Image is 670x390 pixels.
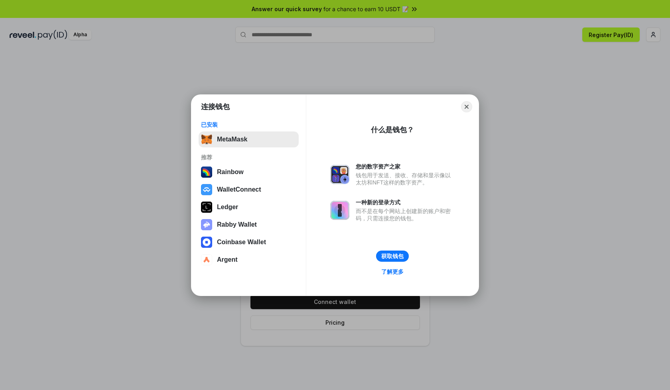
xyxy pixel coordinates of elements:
[201,184,212,195] img: svg+xml,%3Csvg%20width%3D%2228%22%20height%3D%2228%22%20viewBox%3D%220%200%2028%2028%22%20fill%3D...
[199,182,299,198] button: WalletConnect
[201,102,230,112] h1: 连接钱包
[330,201,349,220] img: svg+xml,%3Csvg%20xmlns%3D%22http%3A%2F%2Fwww.w3.org%2F2000%2Fsvg%22%20fill%3D%22none%22%20viewBox...
[201,202,212,213] img: svg+xml,%3Csvg%20xmlns%3D%22http%3A%2F%2Fwww.w3.org%2F2000%2Fsvg%22%20width%3D%2228%22%20height%3...
[199,199,299,215] button: Ledger
[381,253,404,260] div: 获取钱包
[201,219,212,230] img: svg+xml,%3Csvg%20xmlns%3D%22http%3A%2F%2Fwww.w3.org%2F2000%2Fsvg%22%20fill%3D%22none%22%20viewBox...
[201,167,212,178] img: svg+xml,%3Csvg%20width%3D%22120%22%20height%3D%22120%22%20viewBox%3D%220%200%20120%20120%22%20fil...
[217,221,257,228] div: Rabby Wallet
[376,251,409,262] button: 获取钱包
[199,252,299,268] button: Argent
[201,154,296,161] div: 推荐
[461,101,472,112] button: Close
[199,164,299,180] button: Rainbow
[199,131,299,147] button: MetaMask
[217,204,238,211] div: Ledger
[356,208,455,222] div: 而不是在每个网站上创建新的账户和密码，只需连接您的钱包。
[199,234,299,250] button: Coinbase Wallet
[201,237,212,248] img: svg+xml,%3Csvg%20width%3D%2228%22%20height%3D%2228%22%20viewBox%3D%220%200%2028%2028%22%20fill%3D...
[376,267,408,277] a: 了解更多
[356,163,455,170] div: 您的数字资产之家
[199,217,299,233] button: Rabby Wallet
[217,256,238,263] div: Argent
[217,186,261,193] div: WalletConnect
[201,134,212,145] img: svg+xml,%3Csvg%20fill%3D%22none%22%20height%3D%2233%22%20viewBox%3D%220%200%2035%2033%22%20width%...
[371,125,414,135] div: 什么是钱包？
[381,268,404,275] div: 了解更多
[201,121,296,128] div: 已安装
[201,254,212,265] img: svg+xml,%3Csvg%20width%3D%2228%22%20height%3D%2228%22%20viewBox%3D%220%200%2028%2028%22%20fill%3D...
[356,172,455,186] div: 钱包用于发送、接收、存储和显示像以太坊和NFT这样的数字资产。
[217,239,266,246] div: Coinbase Wallet
[356,199,455,206] div: 一种新的登录方式
[217,136,247,143] div: MetaMask
[217,169,244,176] div: Rainbow
[330,165,349,184] img: svg+xml,%3Csvg%20xmlns%3D%22http%3A%2F%2Fwww.w3.org%2F2000%2Fsvg%22%20fill%3D%22none%22%20viewBox...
